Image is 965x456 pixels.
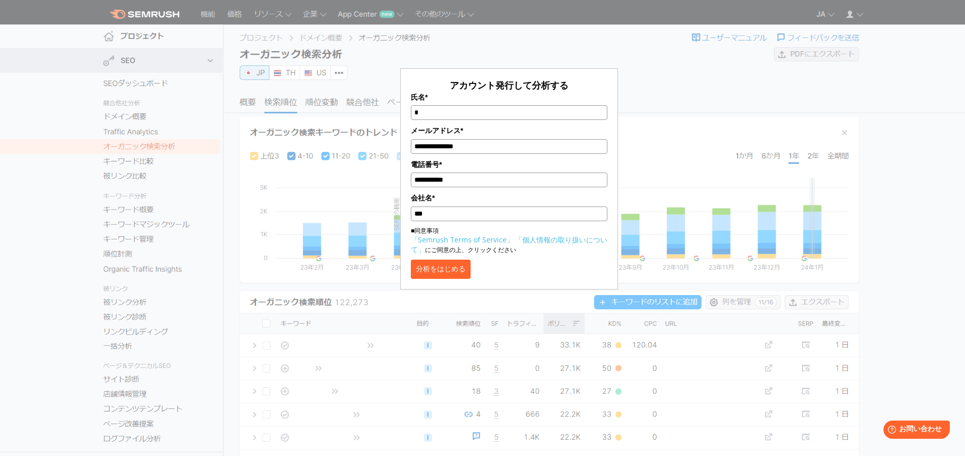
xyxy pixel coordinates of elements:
[411,260,471,279] button: 分析をはじめる
[450,79,568,91] span: アカウント発行して分析する
[411,125,607,136] label: メールアドレス*
[411,226,607,255] p: ■同意事項 にご同意の上、クリックください
[875,417,954,445] iframe: Help widget launcher
[411,159,607,170] label: 電話番号*
[411,235,514,244] a: 「Semrush Terms of Service」
[411,235,607,254] a: 「個人情報の取り扱いについて」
